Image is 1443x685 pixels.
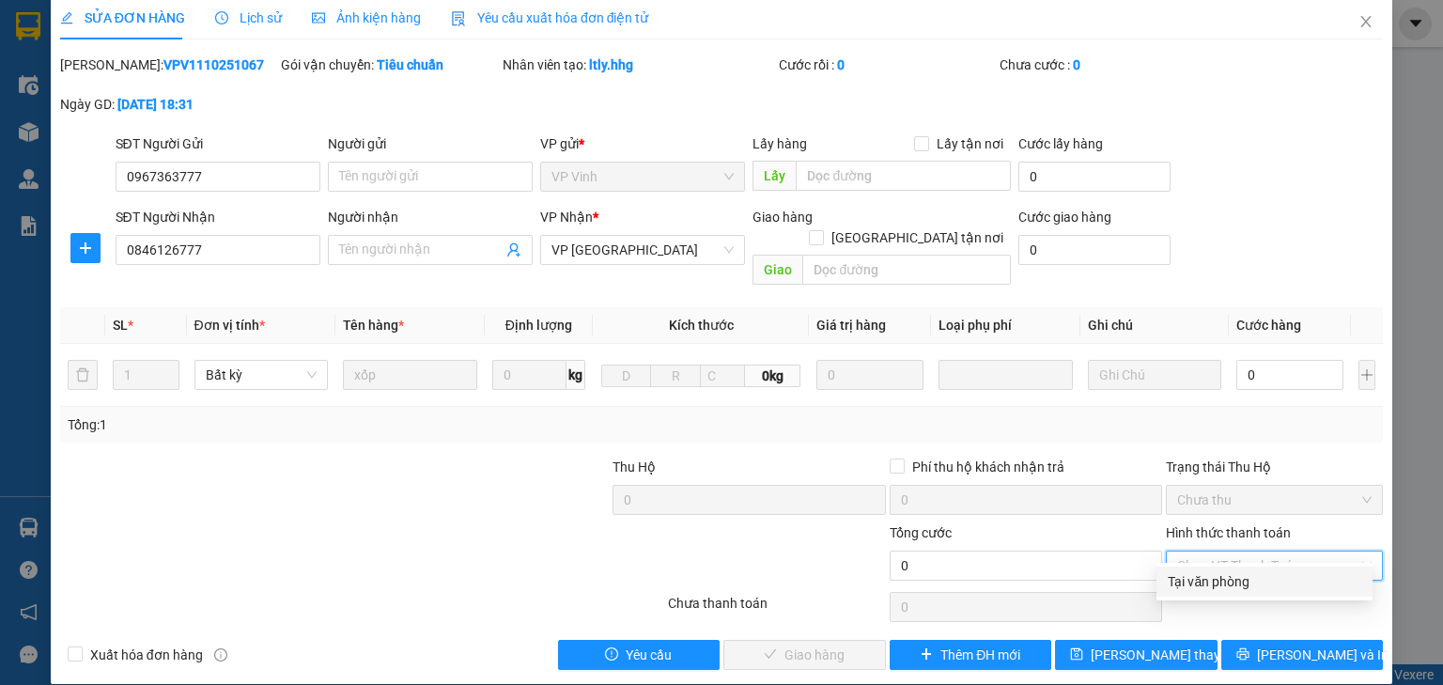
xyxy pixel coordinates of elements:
[816,318,886,333] span: Giá trị hàng
[558,640,721,670] button: exclamation-circleYêu cầu
[60,11,73,24] span: edit
[626,645,672,665] span: Yêu cầu
[1000,54,1217,75] div: Chưa cước :
[551,236,734,264] span: VP Đà Nẵng
[506,242,521,257] span: user-add
[920,647,933,662] span: plus
[70,233,101,263] button: plus
[779,54,996,75] div: Cước rồi :
[1168,571,1361,592] div: Tại văn phòng
[505,318,572,333] span: Định lượng
[194,318,265,333] span: Đơn vị tính
[1018,210,1111,225] label: Cước giao hàng
[666,593,887,626] div: Chưa thanh toán
[1236,647,1249,662] span: printer
[1018,162,1171,192] input: Cước lấy hàng
[1358,360,1375,390] button: plus
[745,365,800,387] span: 0kg
[377,57,443,72] b: Tiêu chuẩn
[451,11,466,26] img: icon
[1018,136,1103,151] label: Cước lấy hàng
[83,645,210,665] span: Xuất hóa đơn hàng
[802,255,1011,285] input: Dọc đường
[206,361,318,389] span: Bất kỳ
[281,54,498,75] div: Gói vận chuyển:
[1221,640,1384,670] button: printer[PERSON_NAME] và In
[215,10,282,25] span: Lịch sử
[68,360,98,390] button: delete
[905,457,1072,477] span: Phí thu hộ khách nhận trả
[343,360,477,390] input: VD: Bàn, Ghế
[566,360,585,390] span: kg
[589,57,633,72] b: ltly.hhg
[1166,525,1291,540] label: Hình thức thanh toán
[1358,14,1373,29] span: close
[890,525,952,540] span: Tổng cước
[503,54,775,75] div: Nhân viên tạo:
[753,161,796,191] span: Lấy
[700,365,745,387] input: C
[650,365,701,387] input: R
[328,133,533,154] div: Người gửi
[669,318,734,333] span: Kích thước
[890,640,1052,670] button: plusThêm ĐH mới
[1236,318,1301,333] span: Cước hàng
[116,207,320,227] div: SĐT Người Nhận
[605,647,618,662] span: exclamation-circle
[117,97,194,112] b: [DATE] 18:31
[1177,552,1372,580] span: Chọn HT Thanh Toán
[837,57,845,72] b: 0
[163,57,264,72] b: VPV1110251067
[816,360,923,390] input: 0
[1091,645,1241,665] span: [PERSON_NAME] thay đổi
[1070,647,1083,662] span: save
[613,459,656,475] span: Thu Hộ
[1080,307,1230,344] th: Ghi chú
[540,133,745,154] div: VP gửi
[60,10,185,25] span: SỬA ĐƠN HÀNG
[723,640,886,670] button: checkGiao hàng
[451,10,649,25] span: Yêu cầu xuất hóa đơn điện tử
[1088,360,1222,390] input: Ghi Chú
[116,133,320,154] div: SĐT Người Gửi
[931,307,1080,344] th: Loại phụ phí
[214,648,227,662] span: info-circle
[796,161,1011,191] input: Dọc đường
[940,645,1020,665] span: Thêm ĐH mới
[1018,235,1171,265] input: Cước giao hàng
[312,10,421,25] span: Ảnh kiện hàng
[824,227,1011,248] span: [GEOGRAPHIC_DATA] tận nơi
[215,11,228,24] span: clock-circle
[68,414,558,435] div: Tổng: 1
[540,210,593,225] span: VP Nhận
[343,318,404,333] span: Tên hàng
[1257,645,1389,665] span: [PERSON_NAME] và In
[1177,486,1372,514] span: Chưa thu
[312,11,325,24] span: picture
[328,207,533,227] div: Người nhận
[1055,640,1218,670] button: save[PERSON_NAME] thay đổi
[60,54,277,75] div: [PERSON_NAME]:
[1166,457,1383,477] div: Trạng thái Thu Hộ
[60,94,277,115] div: Ngày GD:
[753,255,802,285] span: Giao
[753,136,807,151] span: Lấy hàng
[71,241,100,256] span: plus
[113,318,128,333] span: SL
[601,365,652,387] input: D
[929,133,1011,154] span: Lấy tận nơi
[551,163,734,191] span: VP Vinh
[753,210,813,225] span: Giao hàng
[1073,57,1080,72] b: 0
